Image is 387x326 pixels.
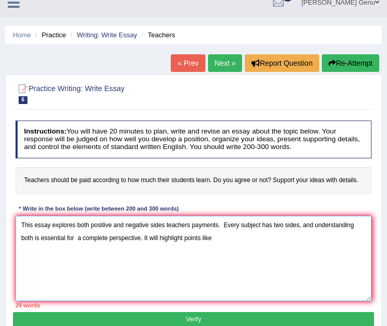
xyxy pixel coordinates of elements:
[19,96,28,104] span: 6
[139,30,175,40] li: Teachers
[16,167,372,194] h4: Teachers should be paid according to how much their students learn. Do you agree or not? Support ...
[16,121,372,158] h4: You will have 20 minutes to plan, write and revise an essay about the topic below. Your response ...
[24,127,66,135] b: Instructions:
[77,31,137,39] a: Writing: Write Essay
[33,30,66,40] li: Practice
[171,54,205,72] a: « Prev
[245,54,319,72] button: Report Question
[16,301,372,309] div: 29 words
[208,54,242,72] a: Next »
[16,205,182,214] div: * Write in the box below (write between 200 and 300 words)
[322,54,379,72] button: Re-Attempt
[16,82,236,104] h2: Practice Writing: Write Essay
[13,31,31,39] a: Home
